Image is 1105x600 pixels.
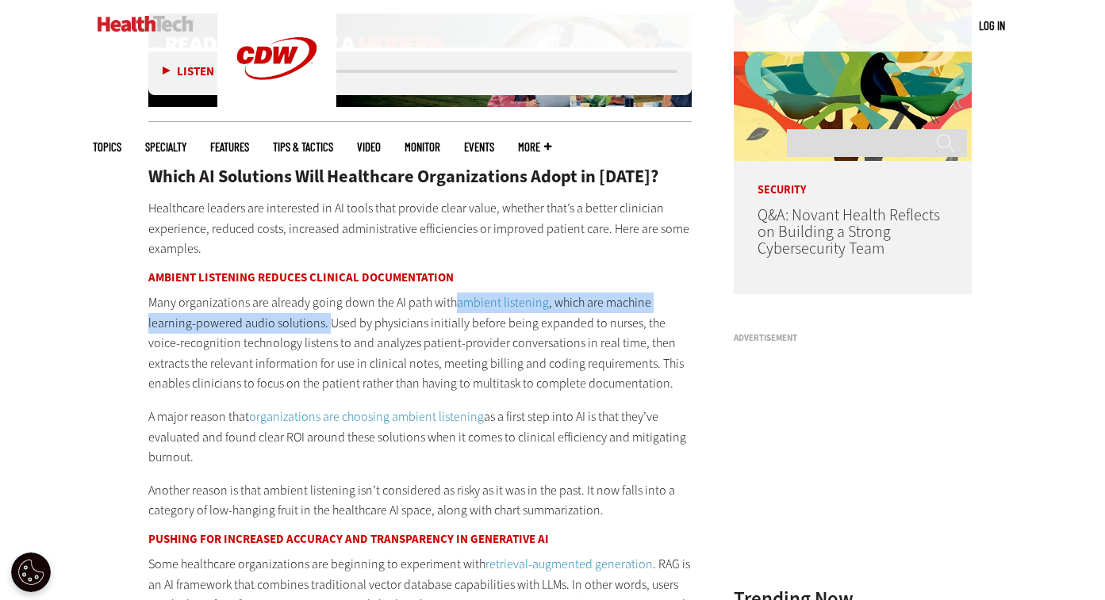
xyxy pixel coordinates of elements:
[979,17,1005,34] div: User menu
[148,292,693,394] p: Many organizations are already going down the AI path with , which are machine learning-powered a...
[734,334,972,342] h3: Advertisement
[485,556,653,572] a: retrieval-augmented generation
[148,533,693,545] h3: Pushing for Increased Accuracy and Transparency in Generative AI
[518,141,551,153] span: More
[457,294,549,311] a: ambient listening
[357,141,381,153] a: Video
[11,552,51,592] div: Cookie Settings
[145,141,186,153] span: Specialty
[758,204,940,259] a: Q&A: Novant Health Reflects on Building a Strong Cybersecurity Team
[210,141,249,153] a: Features
[148,272,693,284] h3: Ambient Listening Reduces Clinical Documentation
[405,141,440,153] a: MonITor
[98,16,194,32] img: Home
[148,480,693,521] p: Another reason is that ambient listening isn’t considered as risky as it was in the past. It now ...
[217,105,336,121] a: CDW
[148,168,693,185] h2: Which AI Solutions Will Healthcare Organizations Adopt in [DATE]?
[11,552,51,592] button: Open Preferences
[148,407,693,468] p: A major reason that as a first step into AI is that they’ve evaluated and found clear ROI around ...
[273,141,333,153] a: Tips & Tactics
[148,198,693,259] p: Healthcare leaders are interested in AI tools that provide clear value, whether that’s a better c...
[979,18,1005,32] a: Log in
[464,141,494,153] a: Events
[734,161,972,196] p: Security
[93,141,121,153] span: Topics
[249,408,484,425] a: organizations are choosing ambient listening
